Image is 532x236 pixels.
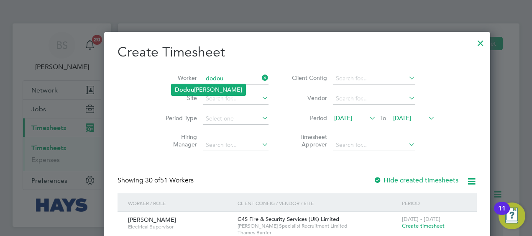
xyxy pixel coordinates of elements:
[175,86,194,93] b: Dodou
[118,176,195,185] div: Showing
[238,229,398,236] span: Thames Barrier
[333,93,415,105] input: Search for...
[159,74,197,82] label: Worker
[238,215,339,223] span: G4S Fire & Security Services (UK) Limited
[159,133,197,148] label: Hiring Manager
[289,94,327,102] label: Vendor
[402,222,445,229] span: Create timesheet
[378,113,389,123] span: To
[333,139,415,151] input: Search for...
[145,176,194,185] span: 51 Workers
[400,193,468,213] div: Period
[289,114,327,122] label: Period
[393,114,411,122] span: [DATE]
[238,223,398,229] span: [PERSON_NAME] Specialist Recruitment Limited
[159,94,197,102] label: Site
[203,93,269,105] input: Search for...
[171,84,246,95] li: [PERSON_NAME]
[289,74,327,82] label: Client Config
[203,73,269,85] input: Search for...
[145,176,160,185] span: 30 of
[289,133,327,148] label: Timesheet Approver
[118,44,477,61] h2: Create Timesheet
[498,208,506,219] div: 11
[333,73,415,85] input: Search for...
[373,176,458,185] label: Hide created timesheets
[128,216,176,223] span: [PERSON_NAME]
[128,223,231,230] span: Electrical Supervisor
[402,215,440,223] span: [DATE] - [DATE]
[499,203,525,229] button: Open Resource Center, 11 new notifications
[159,114,197,122] label: Period Type
[334,114,352,122] span: [DATE]
[235,193,400,213] div: Client Config / Vendor / Site
[203,139,269,151] input: Search for...
[126,193,235,213] div: Worker / Role
[203,113,269,125] input: Select one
